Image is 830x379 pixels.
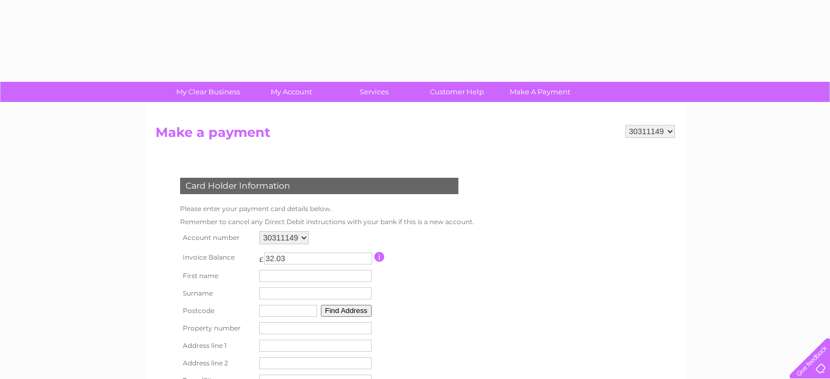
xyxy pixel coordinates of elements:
button: Find Address [321,305,372,317]
th: Property number [177,320,257,337]
th: Surname [177,285,257,302]
th: Postcode [177,302,257,320]
div: Card Holder Information [180,178,458,194]
a: My Account [246,82,336,102]
input: Information [374,252,385,262]
td: £ [259,250,264,263]
a: Customer Help [412,82,502,102]
a: Services [329,82,419,102]
th: Address line 2 [177,354,257,372]
th: First name [177,267,257,285]
td: Please enter your payment card details below. [177,202,477,215]
h2: Make a payment [156,125,675,146]
th: Account number [177,228,257,247]
td: Remember to cancel any Direct Debit instructions with your bank if this is a new account. [177,215,477,228]
th: Address line 1 [177,337,257,354]
th: Invoice Balance [177,247,257,267]
a: Make A Payment [495,82,585,102]
a: My Clear Business [163,82,253,102]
